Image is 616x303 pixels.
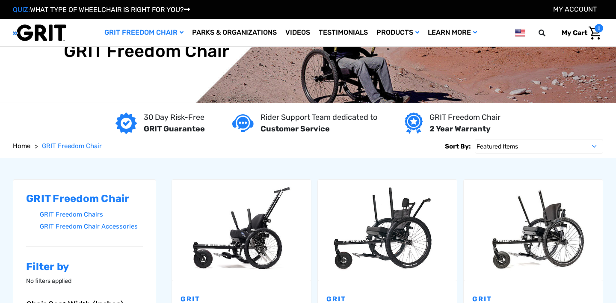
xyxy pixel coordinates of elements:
label: Sort By: [445,139,471,154]
strong: GRIT Guarantee [144,124,205,134]
p: GRIT Freedom Chair [429,112,500,123]
a: GRIT Freedom Chair [42,141,102,151]
span: My Cart [562,29,587,37]
a: Account [553,5,597,13]
p: Rider Support Team dedicated to [261,112,377,123]
h1: GRIT Freedom Chair [64,41,230,62]
p: 30 Day Risk-Free [144,112,205,123]
input: Search [542,24,555,42]
strong: 2 Year Warranty [429,124,491,134]
img: Customer service [232,114,254,132]
a: Products [372,19,423,47]
h2: GRIT Freedom Chair [26,193,143,205]
span: GRIT Freedom Chair [42,142,102,150]
a: Testimonials [314,19,372,47]
img: Year warranty [405,113,422,134]
a: QUIZ:WHAT TYPE OF WHEELCHAIR IS RIGHT FOR YOU? [13,6,190,14]
span: QUIZ: [13,6,30,14]
img: GRIT All-Terrain Wheelchair and Mobility Equipment [13,24,66,42]
a: Cart with 0 items [555,24,603,42]
a: GRIT Freedom Chair: Spartan,$3,995.00 [318,180,457,281]
img: Cart [589,27,601,40]
p: No filters applied [26,276,143,285]
a: GRIT Junior,$4,995.00 [172,180,311,281]
strong: Customer Service [261,124,330,134]
a: GRIT Freedom Chair: Pro,$5,495.00 [464,180,603,281]
img: GRIT Guarantee [115,113,137,134]
span: Home [13,142,30,150]
a: Parks & Organizations [188,19,281,47]
a: GRIT Freedom Chair Accessories [40,220,143,233]
a: Home [13,141,30,151]
img: us.png [515,27,525,38]
img: GRIT Freedom Chair: Spartan [318,184,457,276]
a: Learn More [423,19,481,47]
img: GRIT Freedom Chair Pro: the Pro model shown including contoured Invacare Matrx seatback, Spinergy... [464,184,603,276]
h2: Filter by [26,261,143,273]
a: Videos [281,19,314,47]
img: GRIT Junior: GRIT Freedom Chair all terrain wheelchair engineered specifically for kids [172,184,311,276]
a: GRIT Freedom Chair [100,19,188,47]
span: 0 [595,24,603,33]
a: GRIT Freedom Chairs [40,208,143,221]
